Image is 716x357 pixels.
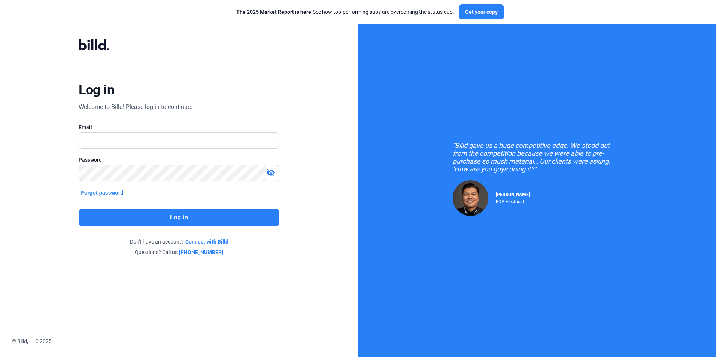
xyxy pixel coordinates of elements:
img: Raul Pacheco [453,180,488,216]
div: RDP Electrical [496,197,530,204]
span: [PERSON_NAME] [496,192,530,197]
div: Don't have an account? [79,238,279,245]
div: Welcome to Billd! Please log in to continue. [79,103,192,112]
button: Forgot password [79,189,126,197]
button: Get your copy [459,4,504,19]
mat-icon: visibility_off [266,168,275,177]
div: "Billd gave us a huge competitive edge. We stood out from the competition because we were able to... [453,141,621,173]
div: Log in [79,82,114,98]
div: Email [79,123,279,131]
a: Connect with Billd [185,238,228,245]
div: Password [79,156,279,164]
div: See how top-performing subs are overcoming the status quo. [236,8,454,16]
div: Questions? Call us [79,248,279,256]
a: [PHONE_NUMBER] [179,248,223,256]
button: Log in [79,209,279,226]
span: The 2025 Market Report is here: [236,9,313,15]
